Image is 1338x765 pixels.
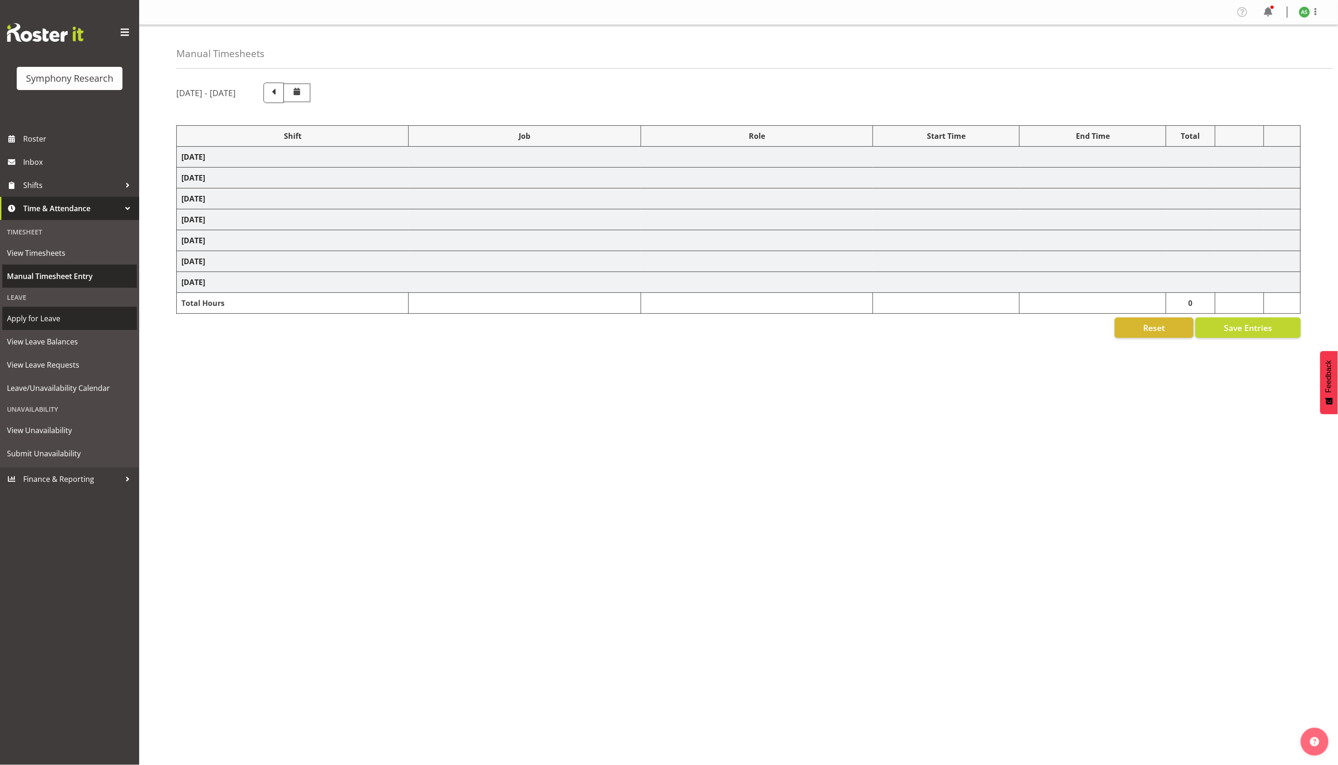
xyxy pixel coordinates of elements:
[2,265,137,288] a: Manual Timesheet Entry
[2,376,137,400] a: Leave/Unavailability Calendar
[2,241,137,265] a: View Timesheets
[23,178,121,192] span: Shifts
[177,251,1301,272] td: [DATE]
[1299,6,1310,18] img: ange-steiger11422.jpg
[1320,351,1338,414] button: Feedback - Show survey
[1166,293,1215,314] td: 0
[878,130,1015,142] div: Start Time
[646,130,868,142] div: Role
[7,335,132,349] span: View Leave Balances
[177,209,1301,230] td: [DATE]
[2,330,137,353] a: View Leave Balances
[7,246,132,260] span: View Timesheets
[413,130,636,142] div: Job
[181,130,404,142] div: Shift
[2,419,137,442] a: View Unavailability
[7,358,132,372] span: View Leave Requests
[7,311,132,325] span: Apply for Leave
[1310,737,1319,746] img: help-xxl-2.png
[23,132,135,146] span: Roster
[7,23,84,42] img: Rosterit website logo
[2,222,137,241] div: Timesheet
[176,48,264,59] h4: Manual Timesheets
[1171,130,1210,142] div: Total
[2,353,137,376] a: View Leave Requests
[26,71,113,85] div: Symphony Research
[177,147,1301,168] td: [DATE]
[2,288,137,307] div: Leave
[177,272,1301,293] td: [DATE]
[177,168,1301,188] td: [DATE]
[23,155,135,169] span: Inbox
[7,447,132,460] span: Submit Unavailability
[1024,130,1161,142] div: End Time
[1143,322,1165,334] span: Reset
[7,381,132,395] span: Leave/Unavailability Calendar
[1115,318,1194,338] button: Reset
[1325,360,1333,393] span: Feedback
[177,293,409,314] td: Total Hours
[1196,318,1301,338] button: Save Entries
[7,423,132,437] span: View Unavailability
[176,88,236,98] h5: [DATE] - [DATE]
[23,201,121,215] span: Time & Attendance
[2,442,137,465] a: Submit Unavailability
[177,188,1301,209] td: [DATE]
[1224,322,1272,334] span: Save Entries
[2,400,137,419] div: Unavailability
[2,307,137,330] a: Apply for Leave
[177,230,1301,251] td: [DATE]
[23,472,121,486] span: Finance & Reporting
[7,269,132,283] span: Manual Timesheet Entry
